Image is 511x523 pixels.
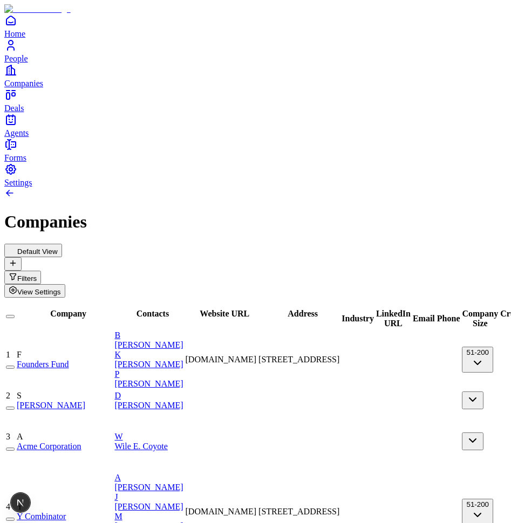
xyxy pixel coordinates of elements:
[4,163,507,187] a: Settings
[114,512,183,521] div: M
[4,64,507,88] a: Companies
[4,128,29,137] span: Agents
[413,314,435,323] span: Email
[4,14,507,38] a: Home
[114,369,183,379] div: P
[4,29,25,38] span: Home
[137,309,169,318] span: Contacts
[4,104,24,113] span: Deals
[462,309,498,328] span: Company Size
[6,350,10,359] span: 1
[17,502,112,512] div: Y
[342,314,374,323] span: Industry
[6,502,10,511] span: 4
[4,88,507,113] a: Deals
[114,379,183,388] span: [PERSON_NAME]
[114,473,183,492] a: A[PERSON_NAME]
[50,309,86,318] span: Company
[4,212,507,232] h1: Companies
[17,512,66,521] a: Y Combinator
[6,432,10,441] span: 3
[114,401,183,410] span: [PERSON_NAME]
[4,244,62,257] button: Default View
[114,350,183,369] a: K[PERSON_NAME]
[4,113,507,137] a: Agents
[6,391,10,400] span: 2
[17,401,85,410] a: [PERSON_NAME]
[4,138,507,162] a: Forms
[114,350,183,360] div: K
[114,391,183,401] div: D
[114,492,183,511] a: J[PERSON_NAME]
[17,432,112,442] div: A
[4,153,26,162] span: Forms
[4,39,507,63] a: People
[4,54,28,63] span: People
[17,391,112,401] div: S
[114,331,183,349] a: B[PERSON_NAME]
[4,79,43,88] span: Companies
[114,340,183,349] span: [PERSON_NAME]
[17,360,69,369] a: Founders Fund
[114,432,183,442] div: W
[200,309,249,318] span: Website URL
[4,271,41,284] button: Open natural language filter
[17,350,112,360] div: F
[114,331,183,340] div: B
[114,442,167,451] span: Wile E. Coyote
[4,4,71,14] img: Item Brain Logo
[4,284,65,298] button: View Settings
[186,355,257,364] span: [DOMAIN_NAME]
[114,432,183,451] a: WWile E. Coyote
[4,178,32,187] span: Settings
[17,288,61,296] span: View Settings
[288,309,318,318] span: Address
[186,507,257,516] span: [DOMAIN_NAME]
[258,355,339,364] span: [STREET_ADDRESS]
[437,314,460,323] span: Phone
[114,369,183,388] a: P[PERSON_NAME]
[114,391,183,410] a: D[PERSON_NAME]
[114,473,183,483] div: A
[376,309,411,328] span: LinkedIn URL
[114,492,183,502] div: J
[17,442,81,451] a: Acme Corporation
[114,360,183,369] span: [PERSON_NAME]
[114,483,183,492] span: [PERSON_NAME]
[4,271,507,284] div: Open natural language filter
[114,502,183,511] span: [PERSON_NAME]
[258,507,339,516] span: [STREET_ADDRESS]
